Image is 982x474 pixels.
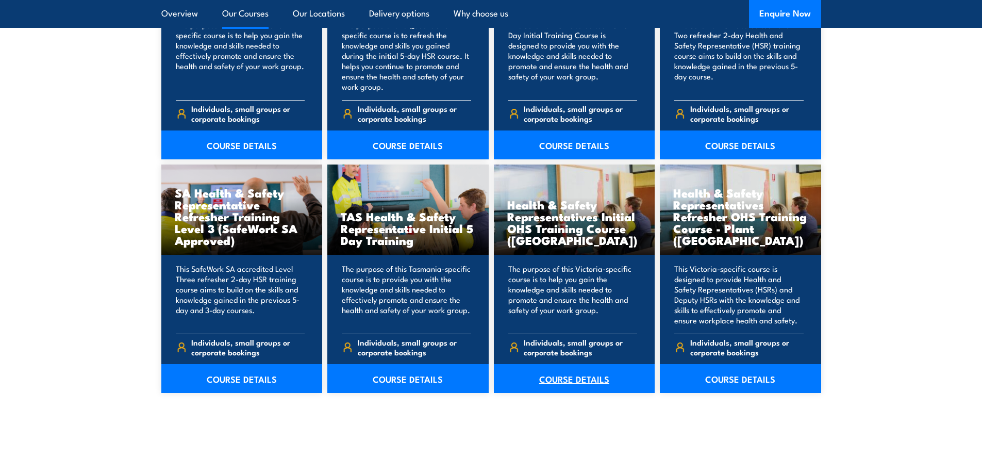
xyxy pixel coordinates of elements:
[358,337,471,357] span: Individuals, small groups or corporate bookings
[690,337,804,357] span: Individuals, small groups or corporate bookings
[507,199,642,246] h3: Health & Safety Representatives Initial OHS Training Course ([GEOGRAPHIC_DATA])
[161,364,323,393] a: COURSE DETAILS
[674,264,804,325] p: This Victoria-specific course is designed to provide Health and Safety Representatives (HSRs) and...
[342,264,471,325] p: The purpose of this Tasmania-specific course is to provide you with the knowledge and skills need...
[673,187,808,246] h3: Health & Safety Representatives Refresher OHS Training Course - Plant ([GEOGRAPHIC_DATA])
[327,364,489,393] a: COURSE DETAILS
[494,364,655,393] a: COURSE DETAILS
[660,364,821,393] a: COURSE DETAILS
[191,337,305,357] span: Individuals, small groups or corporate bookings
[674,20,804,92] p: This SafeWork SA accredited Level Two refresher 2-day Health and Safety Representative (HSR) trai...
[660,130,821,159] a: COURSE DETAILS
[341,210,475,246] h3: TAS Health & Safety Representative Initial 5 Day Training
[524,337,637,357] span: Individuals, small groups or corporate bookings
[508,264,638,325] p: The purpose of this Victoria-specific course is to help you gain the knowledge and skills needed ...
[508,20,638,92] p: This SafeWork SA accredited HSR 5 Day Initial Training Course is designed to provide you with the...
[161,130,323,159] a: COURSE DETAILS
[342,20,471,92] p: The purpose of this Queensland-specific course is to refresh the knowledge and skills you gained ...
[494,130,655,159] a: COURSE DETAILS
[524,104,637,123] span: Individuals, small groups or corporate bookings
[176,20,305,92] p: The purpose of this Queensland-specific course is to help you gain the knowledge and skills neede...
[690,104,804,123] span: Individuals, small groups or corporate bookings
[358,104,471,123] span: Individuals, small groups or corporate bookings
[191,104,305,123] span: Individuals, small groups or corporate bookings
[176,264,305,325] p: This SafeWork SA accredited Level Three refresher 2-day HSR training course aims to build on the ...
[327,130,489,159] a: COURSE DETAILS
[175,187,309,246] h3: SA Health & Safety Representative Refresher Training Level 3 (SafeWork SA Approved)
